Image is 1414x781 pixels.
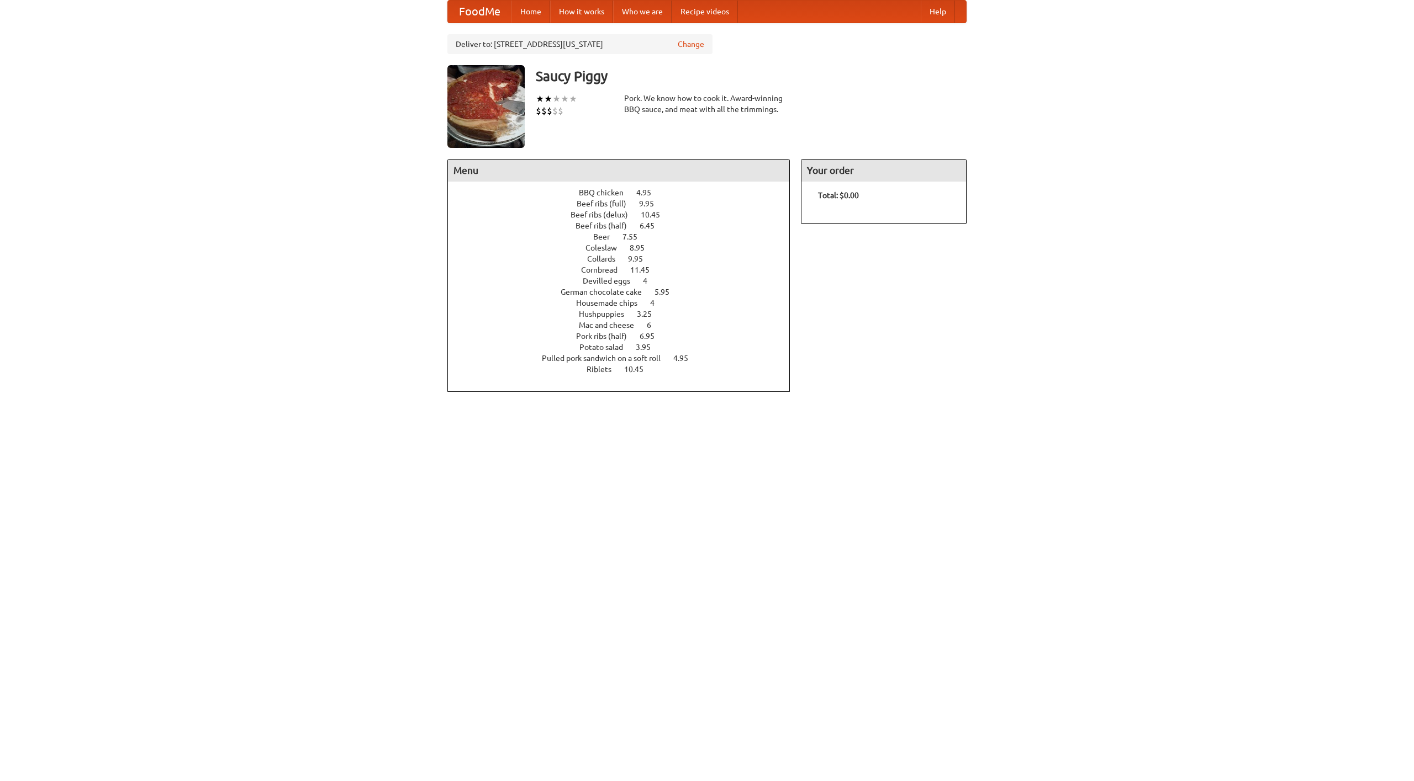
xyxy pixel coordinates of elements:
span: Devilled eggs [583,277,641,285]
a: Who we are [613,1,672,23]
span: 8.95 [630,243,656,252]
span: 10.45 [624,365,655,374]
span: 5.95 [655,288,680,296]
h4: Your order [801,160,966,182]
li: $ [552,105,558,117]
li: $ [547,105,552,117]
li: ★ [561,93,569,105]
a: Recipe videos [672,1,738,23]
a: Pulled pork sandwich on a soft roll 4.95 [542,354,709,363]
a: Riblets 10.45 [587,365,664,374]
span: Mac and cheese [579,321,645,330]
a: Housemade chips 4 [576,299,675,307]
span: 9.95 [628,254,654,263]
li: ★ [552,93,561,105]
li: ★ [536,93,544,105]
h3: Saucy Piggy [536,65,967,87]
span: 7.55 [622,232,648,241]
a: Collards 9.95 [587,254,663,263]
span: Beef ribs (delux) [571,210,639,219]
li: $ [541,105,547,117]
span: 6.45 [640,221,666,230]
a: How it works [550,1,613,23]
a: Coleslaw 8.95 [585,243,665,252]
a: BBQ chicken 4.95 [579,188,672,197]
a: FoodMe [448,1,511,23]
span: Beer [593,232,621,241]
a: Hushpuppies 3.25 [579,310,672,318]
span: Housemade chips [576,299,648,307]
div: Deliver to: [STREET_ADDRESS][US_STATE] [447,34,713,54]
a: Change [678,39,704,50]
span: 9.95 [639,199,665,208]
b: Total: $0.00 [818,191,859,200]
a: Beef ribs (delux) 10.45 [571,210,680,219]
h4: Menu [448,160,789,182]
a: Help [921,1,955,23]
span: BBQ chicken [579,188,635,197]
div: Pork. We know how to cook it. Award-winning BBQ sauce, and meat with all the trimmings. [624,93,790,115]
a: Cornbread 11.45 [581,265,670,274]
span: Coleslaw [585,243,628,252]
span: Riblets [587,365,622,374]
li: $ [558,105,563,117]
span: 6 [647,321,662,330]
span: 11.45 [630,265,661,274]
span: 4.95 [636,188,662,197]
span: 4.95 [673,354,699,363]
span: 10.45 [641,210,671,219]
span: 4 [643,277,658,285]
span: Pork ribs (half) [576,332,638,341]
span: 3.25 [637,310,663,318]
a: German chocolate cake 5.95 [561,288,690,296]
span: Potato salad [579,343,634,352]
a: Beef ribs (full) 9.95 [577,199,674,208]
span: Beef ribs (full) [577,199,637,208]
a: Mac and cheese 6 [579,321,672,330]
span: 6.95 [640,332,666,341]
span: 4 [650,299,666,307]
span: 3.95 [636,343,662,352]
a: Potato salad 3.95 [579,343,671,352]
a: Devilled eggs 4 [583,277,668,285]
span: Collards [587,254,626,263]
span: Hushpuppies [579,310,635,318]
a: Home [511,1,550,23]
a: Pork ribs (half) 6.95 [576,332,675,341]
span: German chocolate cake [561,288,653,296]
li: ★ [544,93,552,105]
img: angular.jpg [447,65,525,148]
span: Pulled pork sandwich on a soft roll [542,354,672,363]
a: Beef ribs (half) 6.45 [576,221,675,230]
a: Beer 7.55 [593,232,658,241]
li: ★ [569,93,577,105]
span: Cornbread [581,265,629,274]
span: Beef ribs (half) [576,221,638,230]
li: $ [536,105,541,117]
